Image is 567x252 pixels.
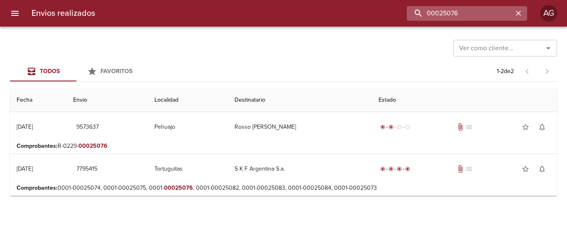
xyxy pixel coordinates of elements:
div: [DATE] [17,123,33,130]
span: star_border [521,165,530,173]
em: 00025076 [78,142,108,149]
span: radio_button_checked [380,166,385,171]
span: radio_button_checked [380,125,385,130]
p: 0001-00025074, 0001-00025075, 0001- , 0001-00025082, 0001-00025083, 0001-00025084, 0001-00025073 [17,184,550,192]
button: Agregar a favoritos [517,119,534,135]
td: Tortuguitas [148,154,227,184]
em: 00025076 [164,184,193,191]
div: Tabs Envios [10,61,143,81]
div: Abrir información de usuario [540,5,557,22]
span: star_border [521,123,530,131]
span: 9573637 [76,122,99,132]
th: Localidad [148,88,227,112]
span: Pagina anterior [517,67,537,75]
div: Entregado [379,165,412,173]
span: Favoritos [100,68,132,75]
span: radio_button_checked [389,125,393,130]
td: Rosso [PERSON_NAME] [228,112,372,142]
span: Tiene documentos adjuntos [456,165,464,173]
span: radio_button_unchecked [397,125,402,130]
p: 1 - 2 de 2 [497,67,514,76]
span: Todos [40,68,60,75]
span: Tiene documentos adjuntos [456,123,464,131]
span: radio_button_checked [389,166,393,171]
button: Abrir [543,42,554,54]
span: No tiene pedido asociado [464,123,473,131]
td: Pehuajo [148,112,227,142]
button: Activar notificaciones [534,119,550,135]
span: notifications_none [538,123,546,131]
button: 9573637 [73,120,102,135]
div: [DATE] [17,165,33,172]
button: menu [5,3,25,23]
span: radio_button_checked [397,166,402,171]
th: Destinatario [228,88,372,112]
span: 7795415 [76,164,98,174]
div: AG [540,5,557,22]
p: R-0229- [17,142,550,150]
span: notifications_none [538,165,546,173]
button: Activar notificaciones [534,161,550,177]
th: Estado [372,88,557,112]
button: 7795415 [73,161,101,177]
h6: Envios realizados [32,7,95,20]
table: Tabla de envíos del cliente [10,88,557,196]
button: Agregar a favoritos [517,161,534,177]
b: Comprobantes : [17,184,58,191]
span: radio_button_unchecked [405,125,410,130]
span: No tiene pedido asociado [464,165,473,173]
b: Comprobantes : [17,142,58,149]
span: Pagina siguiente [537,61,557,81]
span: radio_button_checked [405,166,410,171]
td: S K F Argentina S.a. [228,154,372,184]
input: buscar [407,6,513,21]
th: Envio [66,88,148,112]
th: Fecha [10,88,66,112]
